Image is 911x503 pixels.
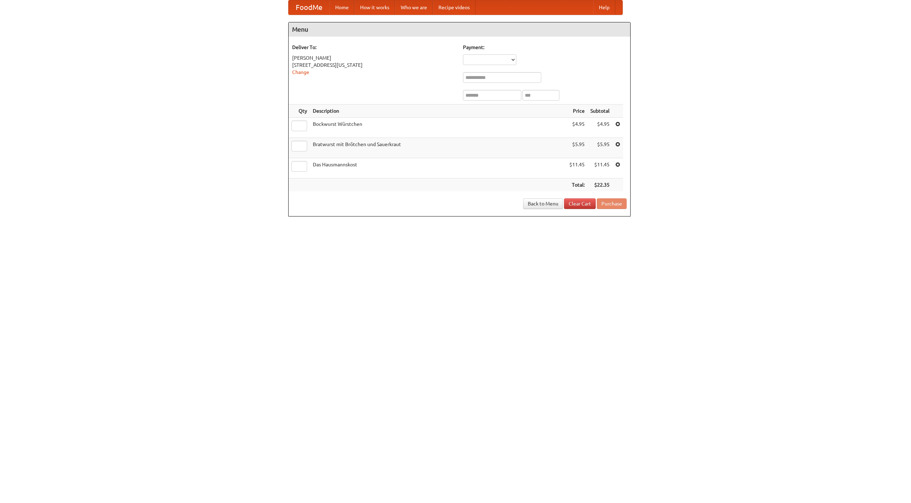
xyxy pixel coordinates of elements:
[310,158,567,178] td: Das Hausmannskost
[292,54,456,61] div: [PERSON_NAME]
[567,158,588,178] td: $11.45
[523,198,563,209] a: Back to Menu
[597,198,627,209] button: Purchase
[310,138,567,158] td: Bratwurst mit Brötchen und Sauerkraut
[588,178,612,192] th: $22.35
[292,61,456,69] div: [STREET_ADDRESS][US_STATE]
[289,0,330,15] a: FoodMe
[310,118,567,138] td: Bockwurst Würstchen
[292,69,309,75] a: Change
[463,44,627,51] h5: Payment:
[395,0,433,15] a: Who we are
[292,44,456,51] h5: Deliver To:
[289,22,630,37] h4: Menu
[289,105,310,118] th: Qty
[567,138,588,158] td: $5.95
[567,178,588,192] th: Total:
[593,0,615,15] a: Help
[310,105,567,118] th: Description
[588,105,612,118] th: Subtotal
[354,0,395,15] a: How it works
[564,198,596,209] a: Clear Cart
[588,118,612,138] td: $4.95
[567,105,588,118] th: Price
[588,158,612,178] td: $11.45
[588,138,612,158] td: $5.95
[330,0,354,15] a: Home
[567,118,588,138] td: $4.95
[433,0,475,15] a: Recipe videos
